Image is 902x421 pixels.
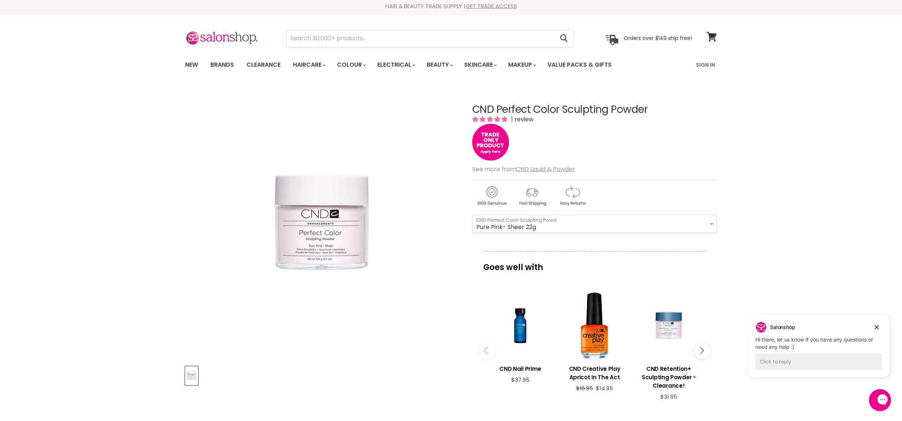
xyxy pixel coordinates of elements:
button: CND Perfect Color Sculpting Powder [185,366,198,385]
img: genuine.gif [472,185,511,207]
a: Clearance [241,57,286,73]
a: View product:CND Retention+ Sculpting Powder - Clearance! [635,359,702,394]
form: Product [286,30,574,47]
h3: CND Nail Prime [487,365,554,373]
img: tradeonly_small.jpg [472,124,509,160]
a: New [180,57,203,73]
img: returns.gif [553,185,592,207]
img: CND Perfect Color Sculpting Powder [258,126,386,319]
iframe: Gorgias live chat messenger [865,387,895,414]
ul: Main menu [180,54,654,75]
a: CND Liquid & Powder [516,165,575,173]
h3: CND Retention+ Sculpting Powder - Clearance! [635,365,702,390]
a: Value Packs & Gifts [542,57,617,73]
h1: CND Perfect Color Sculpting Powder [472,104,717,115]
div: Product thumbnails [184,364,460,385]
p: Goes well with [483,251,706,276]
iframe: Gorgias live chat campaigns [742,313,895,388]
span: $31.95 [660,393,677,400]
a: Makeup [503,57,540,73]
img: shipping.gif [513,185,551,207]
input: Search [287,30,554,47]
span: $37.95 [511,376,529,384]
span: $14.95 [596,384,613,392]
button: Search [554,30,573,47]
a: View product:CND Nail Prime [487,359,554,377]
h3: CND Creative Play Apricot In The Act [561,365,628,381]
a: GET TRADE ACCESS [466,2,517,10]
span: See more from [472,165,575,173]
div: HAIR & BEAUTY TRADE SUPPLY | [176,3,726,10]
span: $16.95 [576,384,593,392]
a: Skincare [459,57,501,73]
a: Beauty [421,57,457,73]
span: 5.00 stars [472,115,509,123]
a: Sign In [692,57,719,73]
a: Haircare [287,57,330,73]
span: 1 review [509,115,533,123]
a: Colour [331,57,370,73]
nav: Main [176,54,726,75]
a: Brands [205,57,239,73]
img: CND Perfect Color Sculpting Powder [186,367,197,384]
a: Electrical [372,57,420,73]
p: Orders over $149 ship free! [624,35,692,41]
a: View product:CND Creative Play Apricot In The Act [561,359,628,385]
div: CND Perfect Color Sculpting Powder image. Click or Scroll to Zoom. [185,86,459,359]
